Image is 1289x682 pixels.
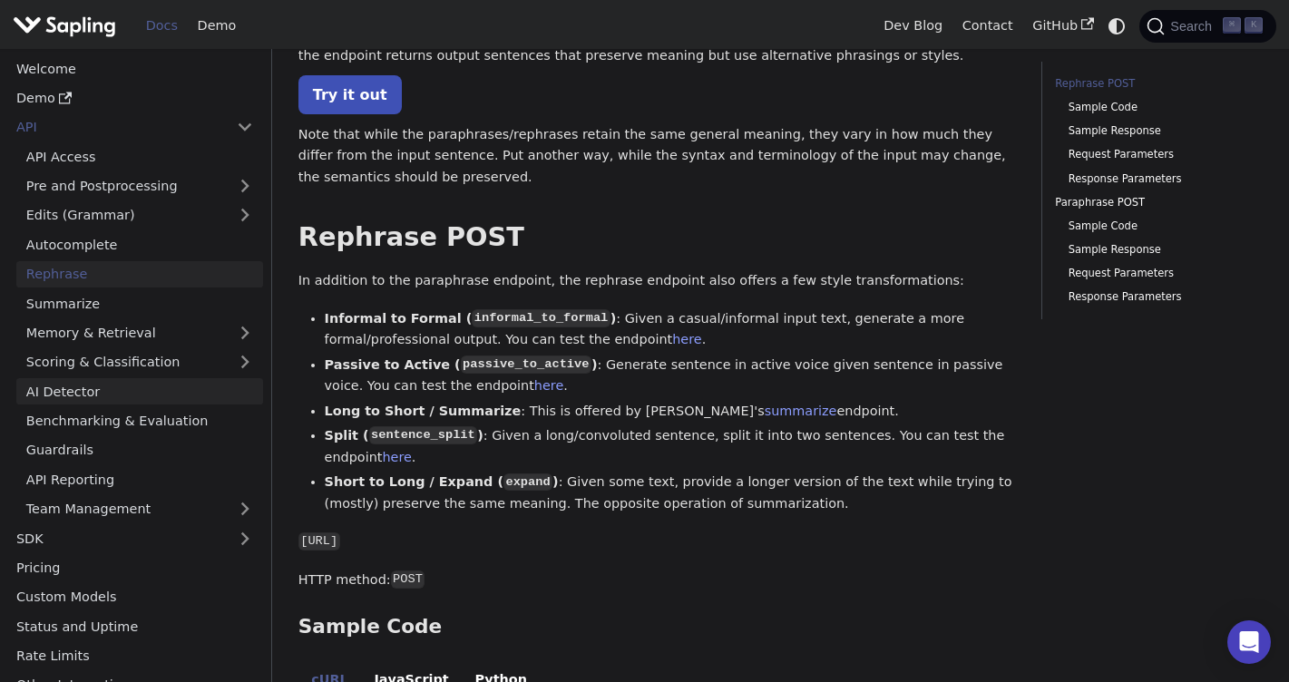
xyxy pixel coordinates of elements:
[1069,122,1250,140] a: Sample Response
[298,124,1015,189] p: Note that while the paraphrases/rephrases retain the same general meaning, they vary in how much ...
[16,466,263,492] a: API Reporting
[13,13,116,39] img: Sapling.ai
[874,12,952,40] a: Dev Blog
[1245,17,1263,34] kbd: K
[16,202,263,229] a: Edits (Grammar)
[503,473,552,492] code: expand
[6,85,263,112] a: Demo
[16,349,263,375] a: Scoring & Classification
[369,426,478,444] code: sentence_split
[16,320,263,346] a: Memory & Retrieval
[298,75,402,114] a: Try it out
[6,613,263,639] a: Status and Uptime
[325,474,559,489] strong: Short to Long / Expand ( )
[227,525,263,551] button: Expand sidebar category 'SDK'
[1227,620,1271,664] div: Open Intercom Messenger
[1069,218,1250,235] a: Sample Code
[325,401,1016,423] li: : This is offered by [PERSON_NAME]'s endpoint.
[461,356,591,374] code: passive_to_active
[298,615,1015,639] h3: Sample Code
[1223,17,1241,34] kbd: ⌘
[6,525,227,551] a: SDK
[325,404,522,418] strong: Long to Short / Summarize
[16,173,263,200] a: Pre and Postprocessing
[16,231,263,258] a: Autocomplete
[672,332,701,346] a: here
[325,472,1016,515] li: : Given some text, provide a longer version of the text while trying to (mostly) preserve the sam...
[6,114,227,141] a: API
[952,12,1023,40] a: Contact
[298,532,340,550] code: [URL]
[1069,265,1250,282] a: Request Parameters
[6,584,263,610] a: Custom Models
[298,570,1015,591] p: HTTP method:
[1165,19,1223,34] span: Search
[325,311,617,326] strong: Informal to Formal ( )
[1055,194,1256,211] a: Paraphrase POST
[382,450,411,464] a: here
[16,378,263,404] a: AI Detector
[6,55,263,82] a: Welcome
[16,290,263,317] a: Summarize
[1069,99,1250,116] a: Sample Code
[13,13,122,39] a: Sapling.ai
[325,308,1016,352] li: : Given a casual/informal input text, generate a more formal/professional output. You can test th...
[1139,10,1275,43] button: Search (Command+K)
[188,12,246,40] a: Demo
[325,355,1016,398] li: : Generate sentence in active voice given sentence in passive voice. You can test the endpoint .
[298,270,1015,292] p: In addition to the paraphrase endpoint, the rephrase endpoint also offers a few style transformat...
[1104,13,1130,39] button: Switch between dark and light mode (currently system mode)
[765,404,837,418] a: summarize
[534,378,563,393] a: here
[227,114,263,141] button: Collapse sidebar category 'API'
[325,357,598,372] strong: Passive to Active ( )
[298,221,1015,254] h2: Rephrase POST
[16,143,263,170] a: API Access
[1069,170,1250,188] a: Response Parameters
[325,428,483,443] strong: Split ( )
[16,261,263,287] a: Rephrase
[1069,288,1250,306] a: Response Parameters
[16,408,263,434] a: Benchmarking & Evaluation
[6,555,263,581] a: Pricing
[1022,12,1103,40] a: GitHub
[136,12,188,40] a: Docs
[16,496,263,522] a: Team Management
[1055,75,1256,93] a: Rephrase POST
[6,643,263,669] a: Rate Limits
[391,570,425,589] code: POST
[16,437,263,463] a: Guardrails
[1069,146,1250,163] a: Request Parameters
[1069,241,1250,258] a: Sample Response
[325,425,1016,469] li: : Given a long/convoluted sentence, split it into two sentences. You can test the endpoint .
[472,309,610,327] code: informal_to_formal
